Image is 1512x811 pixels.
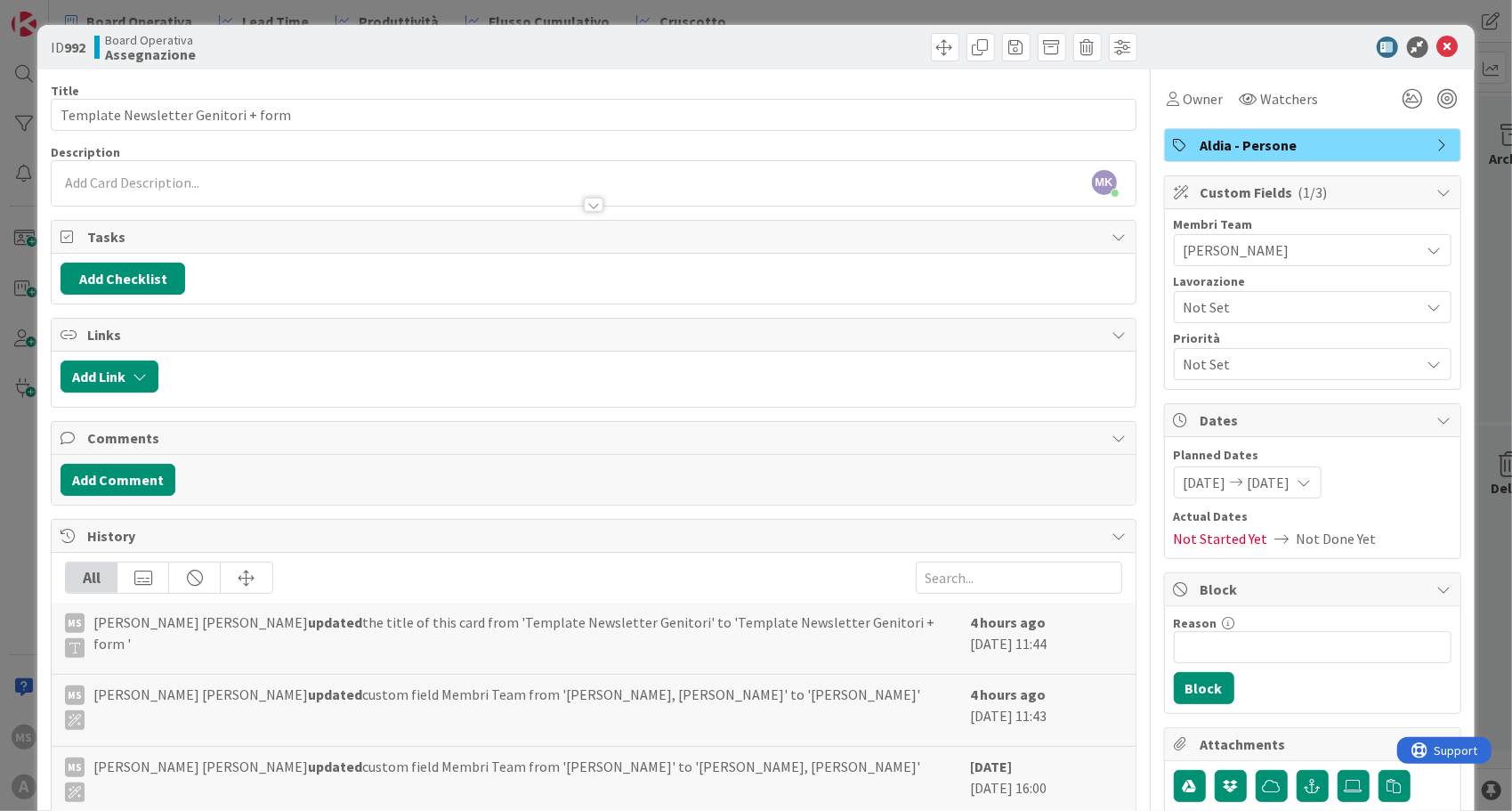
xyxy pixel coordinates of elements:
div: [DATE] 16:00 [971,756,1122,809]
span: Not Done Yet [1297,528,1377,549]
label: Title [51,83,79,99]
div: Priorità [1174,332,1451,345]
b: [DATE] [971,758,1013,775]
span: Aldia - Persone [1201,134,1428,156]
label: Reason [1174,615,1217,631]
span: Board Operativa [105,33,196,47]
div: Membri Team [1174,218,1451,231]
div: MS [65,613,85,633]
b: updated [308,685,362,703]
span: Block [1201,579,1428,600]
div: All [66,563,117,593]
b: updated [308,758,362,775]
b: updated [308,613,362,631]
span: [PERSON_NAME] [1184,239,1420,261]
span: [PERSON_NAME] [PERSON_NAME] custom field Membri Team from '[PERSON_NAME]' to '[PERSON_NAME], [PER... [93,756,920,802]
span: Attachments [1201,734,1428,755]
span: Owner [1184,88,1224,109]
b: 4 hours ago [971,613,1047,631]
input: Search... [916,562,1122,594]
button: Add Comment [61,464,175,496]
button: Add Link [61,361,158,393]
div: MS [65,758,85,777]
span: Dates [1201,410,1428,431]
span: Watchers [1261,88,1319,109]
b: 4 hours ago [971,685,1047,703]
span: ID [51,36,85,58]
b: 992 [64,38,85,56]
input: type card name here... [51,99,1136,131]
span: Tasks [87,226,1103,247]
span: Custom Fields [1201,182,1428,203]
div: MS [65,685,85,705]
span: Not Started Yet [1174,528,1268,549]
span: Planned Dates [1174,446,1451,465]
span: Actual Dates [1174,507,1451,526]
b: Assegnazione [105,47,196,61]
span: [PERSON_NAME] [PERSON_NAME] the title of this card from 'Template Newsletter Genitori' to 'Templa... [93,612,961,658]
button: Block [1174,672,1234,704]
span: Comments [87,427,1103,449]
span: Not Set [1184,295,1411,320]
div: [DATE] 11:43 [971,684,1122,737]
div: Lavorazione [1174,275,1451,288]
span: Not Set [1184,353,1420,375]
span: Links [87,324,1103,345]
span: [DATE] [1184,472,1226,493]
div: [DATE] 11:44 [971,612,1122,665]
button: Add Checklist [61,263,185,295]
span: Support [37,3,81,24]
span: History [87,525,1103,547]
span: ( 1/3 ) [1298,183,1328,201]
span: MK [1092,170,1117,195]
span: [PERSON_NAME] [PERSON_NAME] custom field Membri Team from '[PERSON_NAME], [PERSON_NAME]' to '[PER... [93,684,920,730]
span: [DATE] [1248,472,1290,493]
span: Description [51,144,120,160]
